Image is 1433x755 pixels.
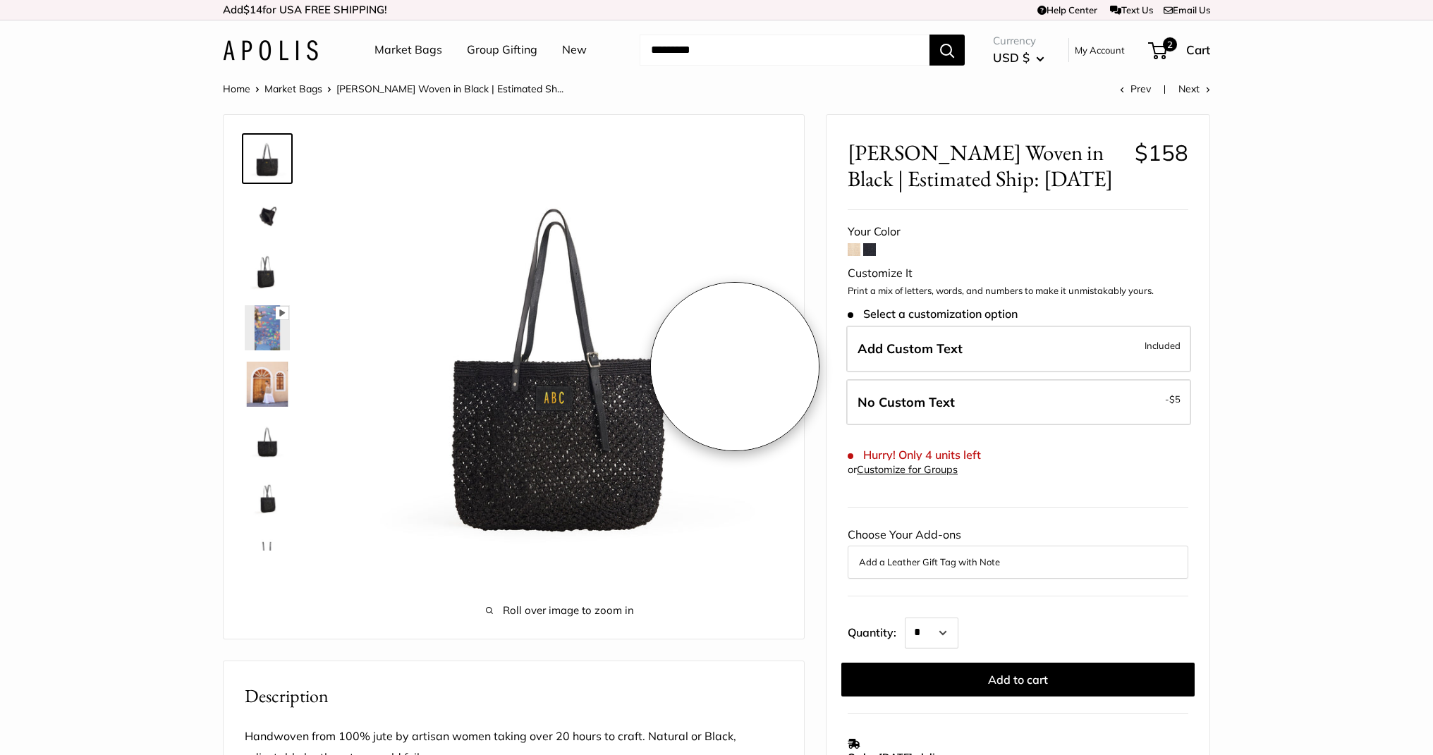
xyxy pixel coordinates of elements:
span: Add Custom Text [858,340,963,357]
span: Currency [993,31,1044,51]
img: Mercado Woven in Black | Estimated Ship: Oct. 19th [245,531,290,576]
a: Next [1178,82,1210,95]
nav: Breadcrumb [223,80,563,98]
a: Customize for Groups [857,463,958,476]
img: Mercado Woven in Black | Estimated Ship: Oct. 19th [245,418,290,463]
a: Mercado Woven in Black | Estimated Ship: Oct. 19th [242,472,293,522]
a: Market Bags [264,82,322,95]
label: Quantity: [848,613,905,649]
a: 2 Cart [1150,39,1210,61]
img: Apolis [223,40,318,61]
div: Your Color [848,221,1188,243]
a: Mercado Woven in Black | Estimated Ship: Oct. 19th [242,246,293,297]
a: Mercado Woven in Black | Estimated Ship: Oct. 19th [242,415,293,466]
h2: Description [245,682,783,710]
div: Choose Your Add-ons [848,524,1188,578]
a: Market Bags [374,39,442,61]
p: Print a mix of letters, words, and numbers to make it unmistakably yours. [848,284,1188,298]
img: Mercado Woven in Black | Estimated Ship: Oct. 19th [245,362,290,407]
button: Add a Leather Gift Tag with Note [859,553,1177,570]
span: Cart [1186,42,1210,57]
button: Add to cart [841,663,1195,696]
span: Hurry! Only 4 units left [848,448,981,462]
a: Mercado Woven in Black | Estimated Ship: Oct. 19th [242,528,293,579]
span: USD $ [993,50,1030,65]
a: Mercado Woven in Black | Estimated Ship: Oct. 19th [242,190,293,240]
span: Included [1145,337,1181,354]
img: Mercado Woven in Black | Estimated Ship: Oct. 19th [336,136,783,582]
span: No Custom Text [858,394,955,410]
div: Customize It [848,263,1188,284]
img: Mercado Woven in Black | Estimated Ship: Oct. 19th [245,305,290,350]
a: Mercado Woven in Black | Estimated Ship: Oct. 19th [242,302,293,353]
span: $5 [1169,393,1181,405]
img: Mercado Woven in Black | Estimated Ship: Oct. 19th [245,249,290,294]
a: My Account [1075,42,1125,59]
span: [PERSON_NAME] Woven in Black | Estimated Sh... [336,82,563,95]
span: Select a customization option [848,307,1018,321]
a: Group Gifting [467,39,537,61]
span: - [1165,391,1181,407]
img: Mercado Woven in Black | Estimated Ship: Oct. 19th [245,474,290,520]
a: Email Us [1164,4,1210,16]
span: 2 [1163,37,1177,51]
img: Mercado Woven in Black | Estimated Ship: Oct. 19th [245,192,290,238]
a: Mercado Woven in Black | Estimated Ship: Oct. 19th [242,133,293,184]
span: [PERSON_NAME] Woven in Black | Estimated Ship: [DATE] [848,140,1124,192]
a: New [562,39,587,61]
span: Roll over image to zoom in [336,601,783,620]
div: or [848,460,958,479]
a: Home [223,82,250,95]
input: Search... [640,35,929,66]
button: Search [929,35,965,66]
label: Add Custom Text [846,326,1191,372]
a: Mercado Woven in Black | Estimated Ship: Oct. 19th [242,359,293,410]
a: Help Center [1037,4,1097,16]
button: USD $ [993,47,1044,69]
a: Prev [1120,82,1151,95]
label: Leave Blank [846,379,1191,426]
img: Mercado Woven in Black | Estimated Ship: Oct. 19th [245,136,290,181]
span: $158 [1135,139,1188,166]
a: Text Us [1110,4,1153,16]
span: $14 [243,3,262,16]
